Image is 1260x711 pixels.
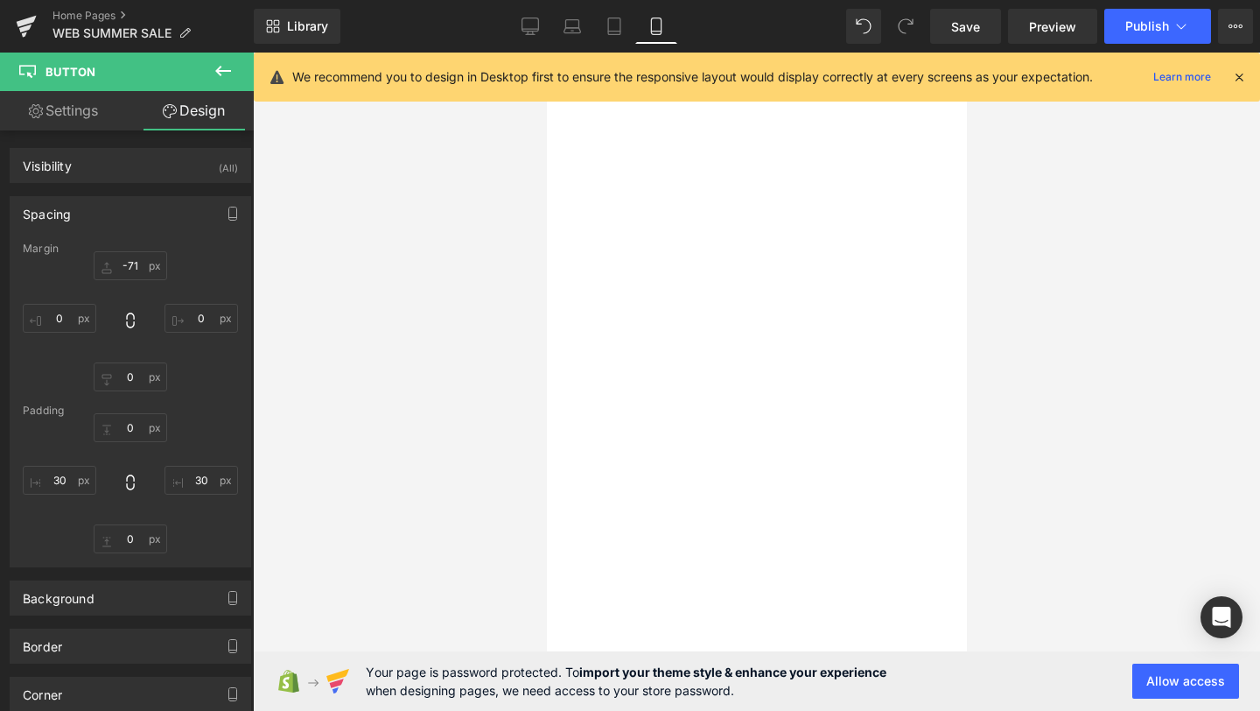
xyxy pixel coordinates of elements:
span: Preview [1029,18,1076,36]
input: 0 [23,304,96,333]
div: Padding [23,405,238,417]
div: Visibility [23,149,72,173]
input: 0 [94,413,167,442]
a: Preview [1008,9,1097,44]
button: More [1218,9,1253,44]
div: (All) [219,149,238,178]
input: 0 [94,524,167,553]
a: New Library [254,9,340,44]
a: Mobile [635,9,677,44]
div: Open Intercom Messenger [1200,596,1242,638]
span: Library [287,18,328,34]
span: Publish [1125,19,1169,33]
a: Learn more [1146,67,1218,88]
button: Publish [1104,9,1211,44]
div: Margin [23,243,238,255]
input: 0 [164,466,238,495]
button: Allow access [1132,664,1239,699]
span: WEB SUMMER SALE [52,26,171,40]
span: Your page is password protected. To when designing pages, we need access to your store password. [366,663,886,700]
p: We recommend you to design in Desktop first to ensure the responsive layout would display correct... [292,67,1093,87]
div: Border [23,630,62,654]
input: 0 [94,363,167,391]
span: Button [45,65,95,79]
input: 0 [164,304,238,333]
strong: import your theme style & enhance your experience [579,665,886,679]
input: 0 [94,251,167,280]
div: Background [23,581,94,606]
a: Home Pages [52,9,254,23]
div: Spacing [23,197,71,222]
a: Laptop [551,9,593,44]
a: Desktop [509,9,551,44]
div: Corner [23,678,62,702]
input: 0 [23,466,96,495]
span: Save [951,18,980,36]
button: Undo [846,9,881,44]
button: Redo [888,9,923,44]
a: Design [130,91,257,130]
a: Tablet [593,9,635,44]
